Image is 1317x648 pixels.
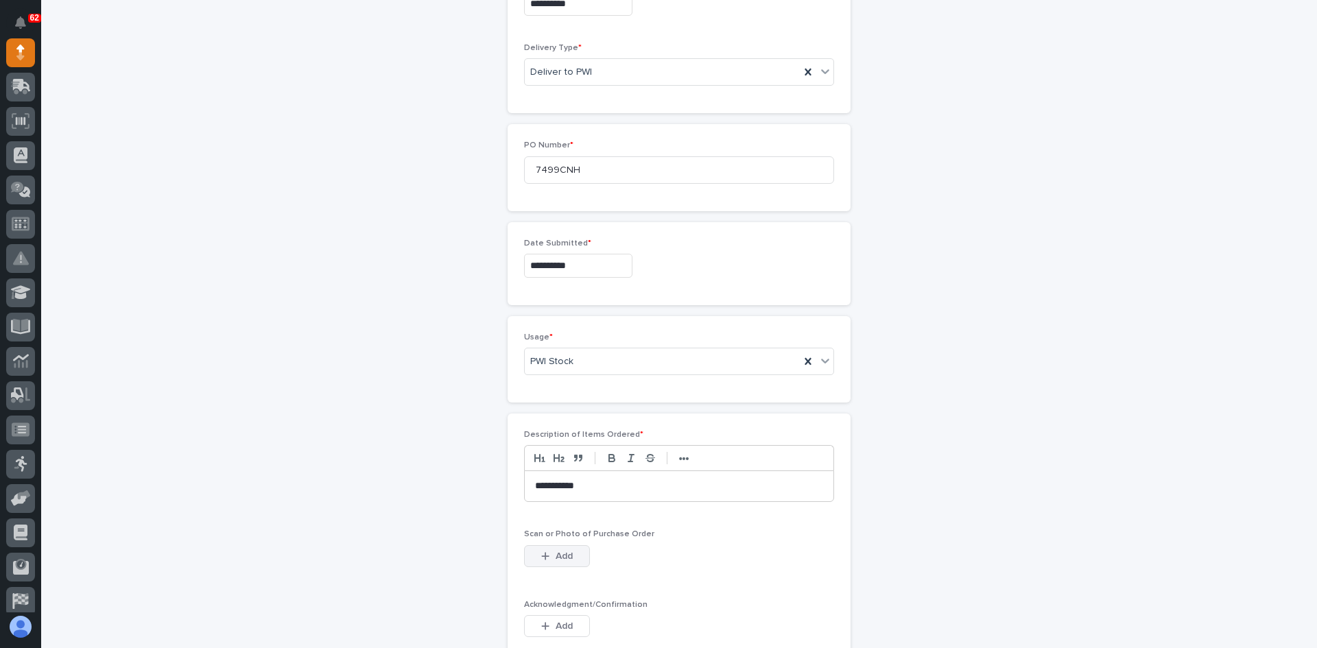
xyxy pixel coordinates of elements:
span: PO Number [524,141,573,149]
span: Description of Items Ordered [524,431,643,439]
span: PWI Stock [530,355,573,369]
button: Add [524,615,590,637]
button: Add [524,545,590,567]
span: Add [556,620,573,632]
button: users-avatar [6,612,35,641]
span: Scan or Photo of Purchase Order [524,530,654,538]
button: Notifications [6,8,35,37]
button: ••• [674,450,693,466]
p: 62 [30,13,39,23]
span: Date Submitted [524,239,591,248]
div: Notifications62 [17,16,35,38]
span: Acknowledgment/Confirmation [524,601,648,609]
span: Deliver to PWI [530,65,592,80]
strong: ••• [679,453,689,464]
span: Usage [524,333,553,341]
span: Delivery Type [524,44,582,52]
span: Add [556,550,573,562]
